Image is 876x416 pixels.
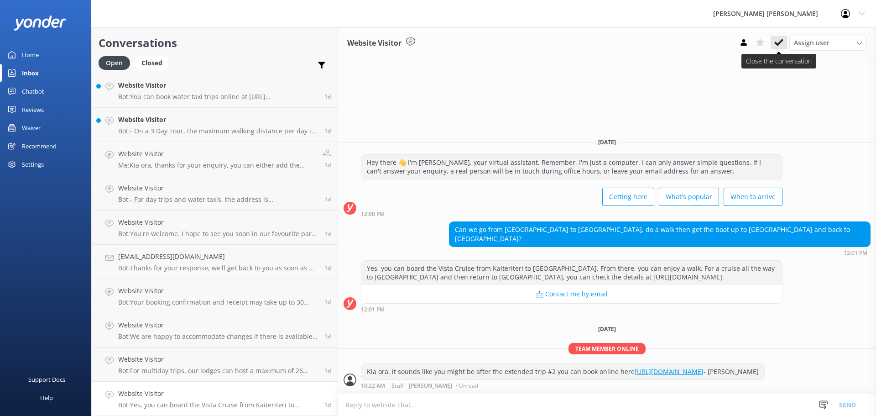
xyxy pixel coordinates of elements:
[118,298,318,306] p: Bot: Your booking confirmation and receipt may take up to 30 minutes to reach your email inbox. C...
[118,80,318,90] h4: Website Visitor
[324,401,331,409] span: Sep 14 2025 12:01pm (UTC +12:00) Pacific/Auckland
[324,230,331,237] span: Sep 14 2025 10:32pm (UTC +12:00) Pacific/Auckland
[844,250,867,256] strong: 12:01 PM
[324,332,331,340] span: Sep 14 2025 04:02pm (UTC +12:00) Pacific/Auckland
[361,261,782,285] div: Yes, you can board the Vista Cruise from Kaiteriteri to [GEOGRAPHIC_DATA]. From there, you can en...
[118,367,318,375] p: Bot: For multiday trips, our lodges can host a maximum of 26 people in twin share accommodation. ...
[361,307,385,312] strong: 12:01 PM
[99,34,331,52] h2: Conversations
[324,264,331,272] span: Sep 14 2025 10:22pm (UTC +12:00) Pacific/Auckland
[22,82,44,100] div: Chatbot
[324,93,331,100] span: Sep 15 2025 10:01am (UTC +12:00) Pacific/Auckland
[324,127,331,135] span: Sep 15 2025 09:15am (UTC +12:00) Pacific/Auckland
[449,249,871,256] div: Sep 14 2025 12:01pm (UTC +12:00) Pacific/Auckland
[724,188,782,206] button: When to arrive
[391,383,452,389] span: Staff - [PERSON_NAME]
[568,343,646,354] span: Team member online
[635,367,704,376] a: [URL][DOMAIN_NAME]
[99,58,135,68] a: Open
[361,285,782,303] button: 📩 Contact me by email
[361,364,764,379] div: Kia ora, it sounds like you might be after the extended trip #2 you can book online here - [PERSO...
[602,188,654,206] button: Getting here
[361,211,385,217] strong: 12:00 PM
[118,195,318,204] p: Bot: - For day trips and water taxis, the address is [STREET_ADDRESS][PERSON_NAME]. - For multi-d...
[593,138,621,146] span: [DATE]
[22,137,57,155] div: Recommend
[92,313,338,348] a: Website VisitorBot:We are happy to accommodate changes if there is available space. You need to g...
[324,367,331,374] span: Sep 14 2025 01:07pm (UTC +12:00) Pacific/Auckland
[361,382,765,389] div: Sep 16 2025 10:22am (UTC +12:00) Pacific/Auckland
[118,230,318,238] p: Bot: You're welcome. I hope to see you soon in our favourite part of the world!
[118,127,318,135] p: Bot: - On a 3 Day Tour, the maximum walking distance per day is 20 kms. - On multiday trips, the ...
[92,279,338,313] a: Website VisitorBot:Your booking confirmation and receipt may take up to 30 minutes to reach your ...
[118,286,318,296] h4: Website Visitor
[118,332,318,341] p: Bot: We are happy to accommodate changes if there is available space. You need to get in touch di...
[324,298,331,306] span: Sep 14 2025 05:09pm (UTC +12:00) Pacific/Auckland
[135,56,169,70] div: Closed
[361,211,782,217] div: Sep 14 2025 12:00pm (UTC +12:00) Pacific/Auckland
[92,245,338,279] a: [EMAIL_ADDRESS][DOMAIN_NAME]Bot:Thanks for your response, we'll get back to you as soon as we can...
[118,401,318,409] p: Bot: Yes, you can board the Vista Cruise from Kaiteriteri to [GEOGRAPHIC_DATA]. From there, you c...
[455,383,478,389] span: • Unread
[794,38,829,48] span: Assign user
[99,56,130,70] div: Open
[22,155,44,174] div: Settings
[22,46,39,64] div: Home
[28,370,65,389] div: Support Docs
[118,93,318,101] p: Bot: You can book water taxi trips online at [URL][DOMAIN_NAME]. If you are unable to book online...
[92,74,338,108] a: Website VisitorBot:You can book water taxi trips online at [URL][DOMAIN_NAME]. If you are unable ...
[92,382,338,416] a: Website VisitorBot:Yes, you can board the Vista Cruise from Kaiteriteri to [GEOGRAPHIC_DATA]. Fro...
[118,183,318,193] h4: Website Visitor
[118,264,318,272] p: Bot: Thanks for your response, we'll get back to you as soon as we can during opening hours.
[22,119,41,137] div: Waiver
[14,16,66,31] img: yonder-white-logo.png
[789,36,867,50] div: Assign User
[118,161,316,169] p: Me: Kia ora, thanks for your enquiry, you can either add the lunch option for extra $30 per perso...
[118,252,318,262] h4: [EMAIL_ADDRESS][DOMAIN_NAME]
[92,348,338,382] a: Website VisitorBot:For multiday trips, our lodges can host a maximum of 26 people in twin share a...
[92,176,338,211] a: Website VisitorBot:- For day trips and water taxis, the address is [STREET_ADDRESS][PERSON_NAME]....
[118,217,318,227] h4: Website Visitor
[361,155,782,179] div: Hey there 👋 I'm [PERSON_NAME], your virtual assistant. Remember, I'm just a computer. I can only ...
[118,149,316,159] h4: Website Visitor
[118,354,318,364] h4: Website Visitor
[449,222,870,246] div: Can we go from [GEOGRAPHIC_DATA] to [GEOGRAPHIC_DATA], do a walk then get the boat up to [GEOGRAP...
[361,306,782,312] div: Sep 14 2025 12:01pm (UTC +12:00) Pacific/Auckland
[92,108,338,142] a: Website VisitorBot:- On a 3 Day Tour, the maximum walking distance per day is 20 kms. - On multid...
[40,389,53,407] div: Help
[118,115,318,125] h4: Website Visitor
[22,100,44,119] div: Reviews
[593,325,621,333] span: [DATE]
[118,320,318,330] h4: Website Visitor
[92,142,338,176] a: Website VisitorMe:Kia ora, thanks for your enquiry, you can either add the lunch option for extra...
[135,58,174,68] a: Closed
[324,161,331,169] span: Sep 15 2025 08:05am (UTC +12:00) Pacific/Auckland
[361,383,385,389] strong: 10:22 AM
[659,188,719,206] button: What's popular
[347,37,401,49] h3: Website Visitor
[324,195,331,203] span: Sep 15 2025 04:00am (UTC +12:00) Pacific/Auckland
[92,211,338,245] a: Website VisitorBot:You're welcome. I hope to see you soon in our favourite part of the world!1d
[22,64,39,82] div: Inbox
[118,389,318,399] h4: Website Visitor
